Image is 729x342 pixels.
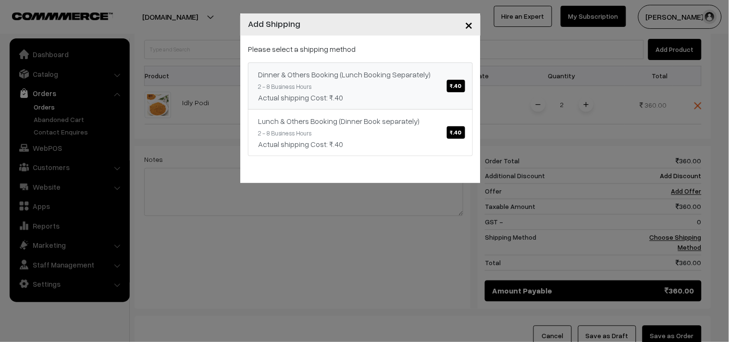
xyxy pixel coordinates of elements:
div: Dinner & Others Booking (Lunch Booking Separately) [258,69,463,80]
small: 2 - 8 Business Hours [258,129,311,137]
span: × [465,15,473,33]
div: Actual shipping Cost: ₹.40 [258,138,463,150]
p: Please select a shipping method [248,43,473,55]
button: Close [457,10,481,39]
a: Dinner & Others Booking (Lunch Booking Separately)₹.40 2 - 8 Business HoursActual shipping Cost: ... [248,62,473,110]
span: ₹.40 [447,80,465,92]
div: Lunch & Others Booking (Dinner Book separately) [258,115,463,127]
small: 2 - 8 Business Hours [258,83,311,90]
a: Lunch & Others Booking (Dinner Book separately)₹.40 2 - 8 Business HoursActual shipping Cost: ₹.40 [248,109,473,156]
div: Actual shipping Cost: ₹.40 [258,92,463,103]
span: ₹.40 [447,126,465,139]
h4: Add Shipping [248,17,300,30]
